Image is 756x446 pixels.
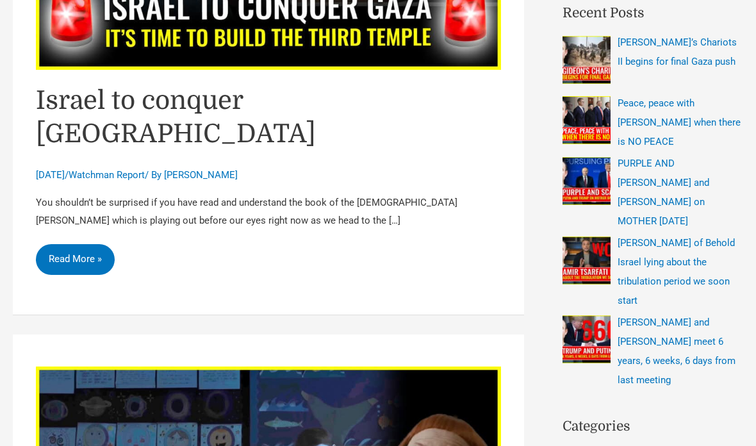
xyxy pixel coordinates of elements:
[563,3,743,24] h2: Recent Posts
[618,317,735,386] a: [PERSON_NAME] and [PERSON_NAME] meet 6 years, 6 weeks, 6 days from last meeting
[69,169,145,181] a: Watchman Report
[563,417,743,437] h2: Categories
[618,237,735,306] a: [PERSON_NAME] of Behold Israel lying about the tribulation period we soon start
[618,97,741,147] a: Peace, peace with [PERSON_NAME] when there is NO PEACE
[563,33,743,390] nav: Recent Posts
[36,86,316,149] a: Israel to conquer [GEOGRAPHIC_DATA]
[36,169,501,183] div: / / By
[36,194,501,230] p: You shouldn’t be surprised if you have read and understand the book of the [DEMOGRAPHIC_DATA][PER...
[36,169,65,181] span: [DATE]
[618,37,737,67] a: [PERSON_NAME]’s Chariots II begins for final Gaza push
[36,244,115,275] a: Read More »
[164,169,238,181] a: [PERSON_NAME]
[618,158,709,227] a: PURPLE AND [PERSON_NAME] and [PERSON_NAME] on MOTHER [DATE]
